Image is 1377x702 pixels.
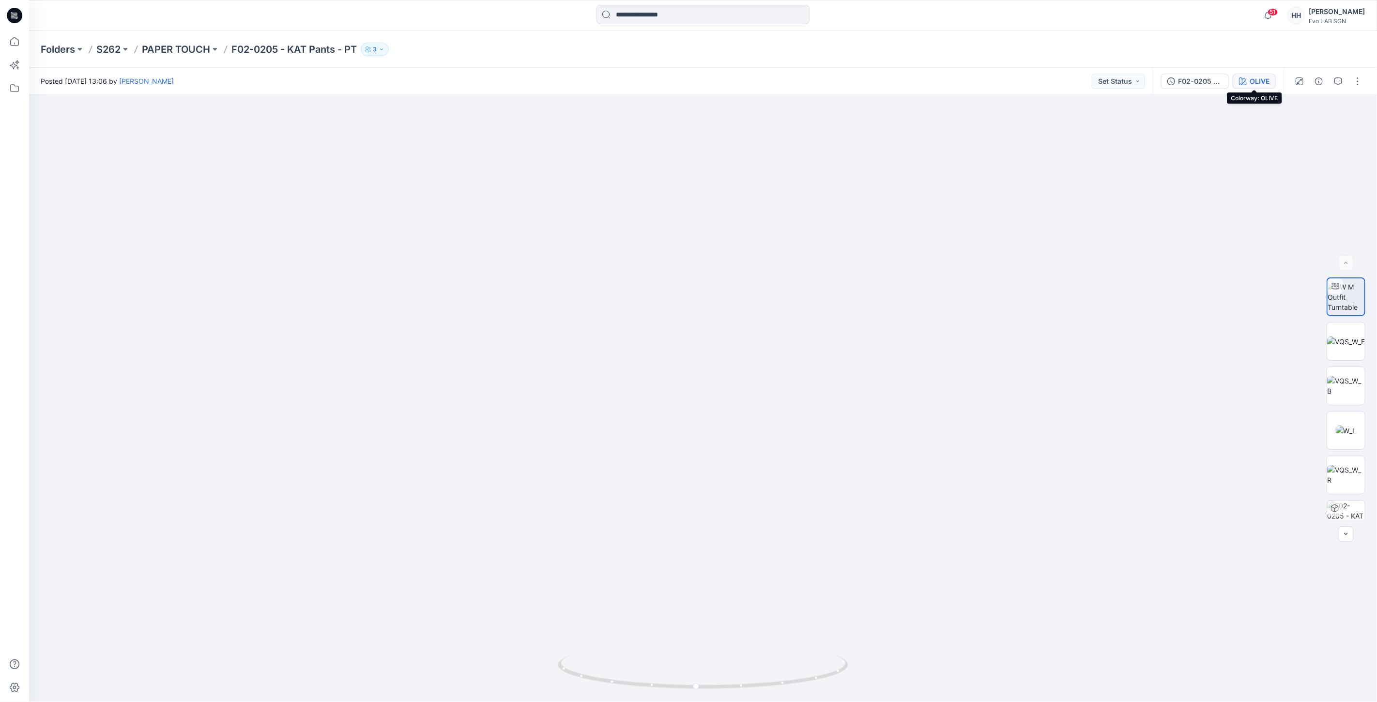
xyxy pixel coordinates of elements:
[231,43,357,56] p: F02-0205 - KAT Pants - PT
[1161,74,1229,89] button: F02-0205 - KAT Pants - PAPER TOUCH
[1287,7,1305,24] div: HH
[1250,76,1270,87] div: OLIVE
[41,76,174,86] span: Posted [DATE] 13:06 by
[96,43,121,56] a: S262
[373,44,377,55] p: 3
[1327,465,1365,485] img: VQS_W_R
[1327,336,1365,347] img: VQS_W_F
[1309,6,1365,17] div: [PERSON_NAME]
[1311,74,1327,89] button: Details
[1336,426,1357,436] img: W_L
[1309,17,1365,25] div: Evo LAB SGN
[1233,74,1276,89] button: OLIVE
[1328,282,1364,312] img: BW M Outfit Turntable
[1327,376,1365,396] img: VQS_W_B
[361,43,389,56] button: 3
[1327,501,1365,538] img: F02-0205 - KAT Pants - PAPER TOUCH OLIVE
[1178,76,1223,87] div: F02-0205 - KAT Pants - PAPER TOUCH
[142,43,210,56] a: PAPER TOUCH
[119,77,174,85] a: [PERSON_NAME]
[1268,8,1278,16] span: 51
[41,43,75,56] a: Folders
